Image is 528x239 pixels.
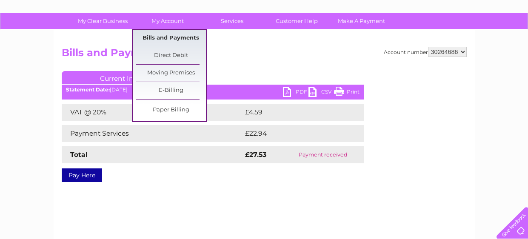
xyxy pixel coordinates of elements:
a: Contact [471,36,492,43]
div: Account number [384,47,467,57]
a: Current Invoice [62,71,189,84]
a: 0333 014 3131 [368,4,426,15]
td: VAT @ 20% [62,104,243,121]
td: Payment received [282,146,363,163]
div: [DATE] [62,87,364,93]
a: Energy [400,36,418,43]
td: £4.59 [243,104,344,121]
strong: Total [70,151,88,159]
a: Services [197,13,267,29]
img: logo.png [18,22,62,48]
a: Direct Debit [136,47,206,64]
a: Paper Billing [136,102,206,119]
b: Statement Date: [66,86,110,93]
td: Payment Services [62,125,243,142]
a: Pay Here [62,168,102,182]
a: E-Billing [136,82,206,99]
a: CSV [308,87,334,99]
a: My Clear Business [68,13,138,29]
div: Clear Business is a trading name of Verastar Limited (registered in [GEOGRAPHIC_DATA] No. 3667643... [63,5,465,41]
a: My Account [132,13,203,29]
a: Make A Payment [326,13,397,29]
a: Bills and Payments [136,30,206,47]
a: PDF [283,87,308,99]
a: Blog [454,36,466,43]
a: Water [378,36,394,43]
a: Log out [500,36,520,43]
strong: £27.53 [245,151,266,159]
h2: Bills and Payments [62,47,467,63]
a: Print [334,87,360,99]
a: Telecoms [423,36,449,43]
td: £22.94 [243,125,347,142]
a: Customer Help [262,13,332,29]
a: Moving Premises [136,65,206,82]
